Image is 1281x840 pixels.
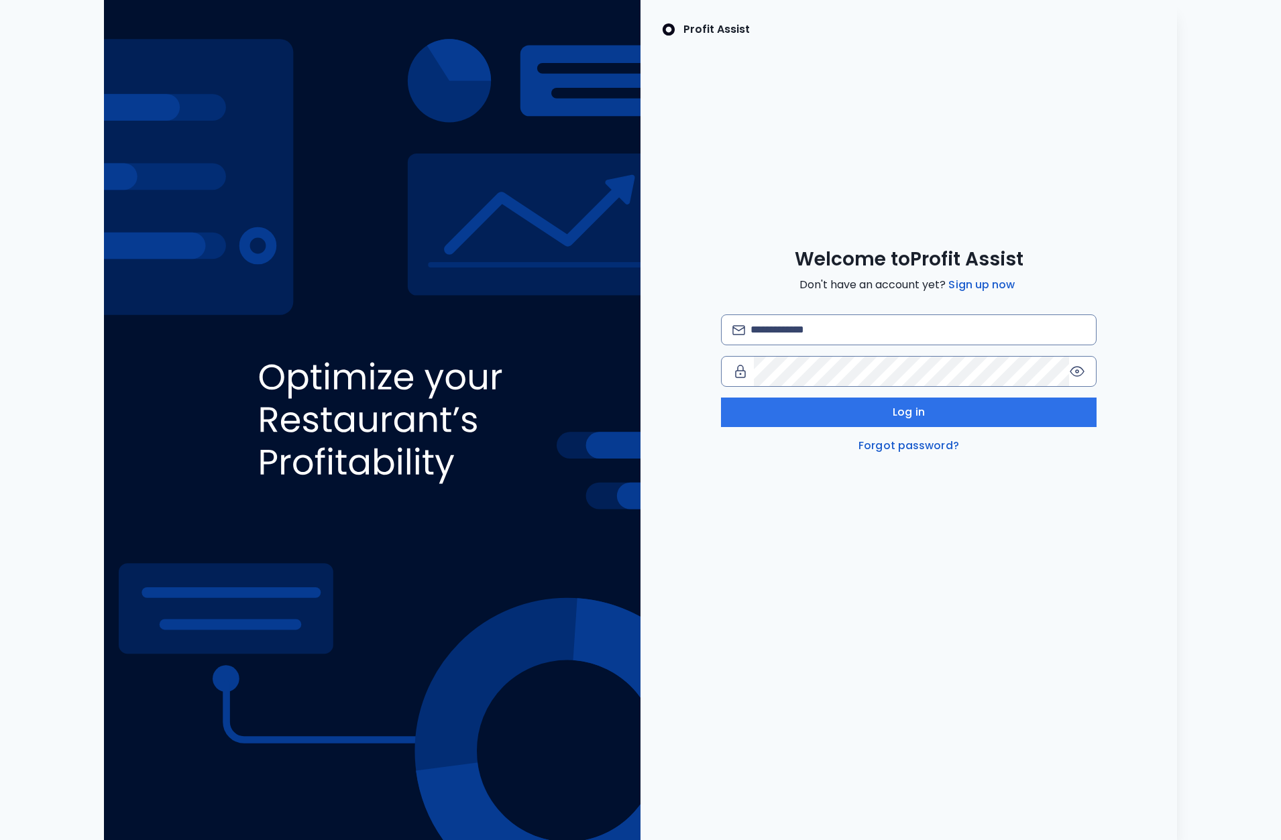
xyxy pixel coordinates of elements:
[893,404,925,420] span: Log in
[856,438,962,454] a: Forgot password?
[683,21,750,38] p: Profit Assist
[732,325,745,335] img: email
[799,277,1017,293] span: Don't have an account yet?
[662,21,675,38] img: SpotOn Logo
[721,398,1097,427] button: Log in
[795,247,1023,272] span: Welcome to Profit Assist
[946,277,1017,293] a: Sign up now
